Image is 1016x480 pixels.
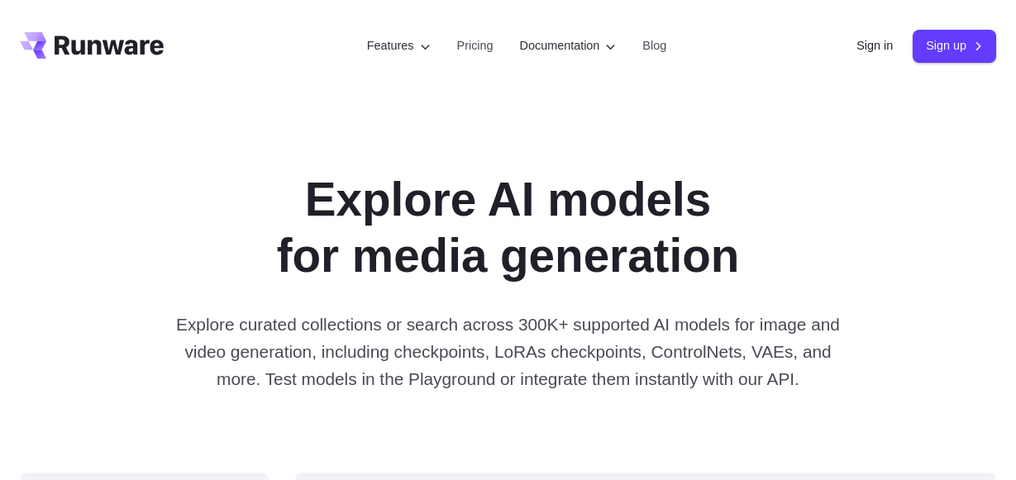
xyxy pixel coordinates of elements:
a: Go to / [20,32,164,59]
label: Features [367,36,431,55]
a: Sign up [913,30,996,62]
label: Documentation [520,36,617,55]
h1: Explore AI models for media generation [117,172,899,284]
a: Pricing [457,36,494,55]
p: Explore curated collections or search across 300K+ supported AI models for image and video genera... [166,311,850,393]
a: Blog [642,36,666,55]
a: Sign in [856,36,893,55]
